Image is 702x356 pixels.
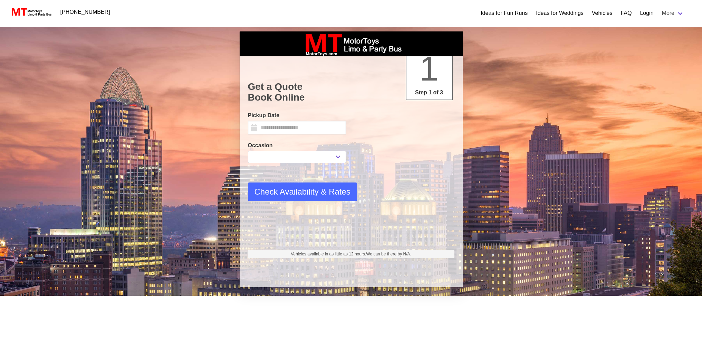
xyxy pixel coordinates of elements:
a: Ideas for Fun Runs [481,9,528,17]
h1: Get a Quote Book Online [248,81,454,103]
button: Check Availability & Rates [248,182,357,201]
a: [PHONE_NUMBER] [56,5,114,19]
span: We can be there by N/A. [366,252,411,256]
p: Step 1 of 3 [409,88,449,97]
span: Check Availability & Rates [254,186,350,198]
a: More [658,6,688,20]
a: Login [640,9,653,17]
a: Ideas for Weddings [536,9,584,17]
span: 1 [420,49,439,88]
a: FAQ [621,9,632,17]
label: Occasion [248,141,346,150]
img: MotorToys Logo [10,7,52,17]
span: Vehicles available in as little as 12 hours. [291,251,411,257]
label: Pickup Date [248,111,346,120]
a: Vehicles [592,9,613,17]
img: box_logo_brand.jpeg [299,31,403,56]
